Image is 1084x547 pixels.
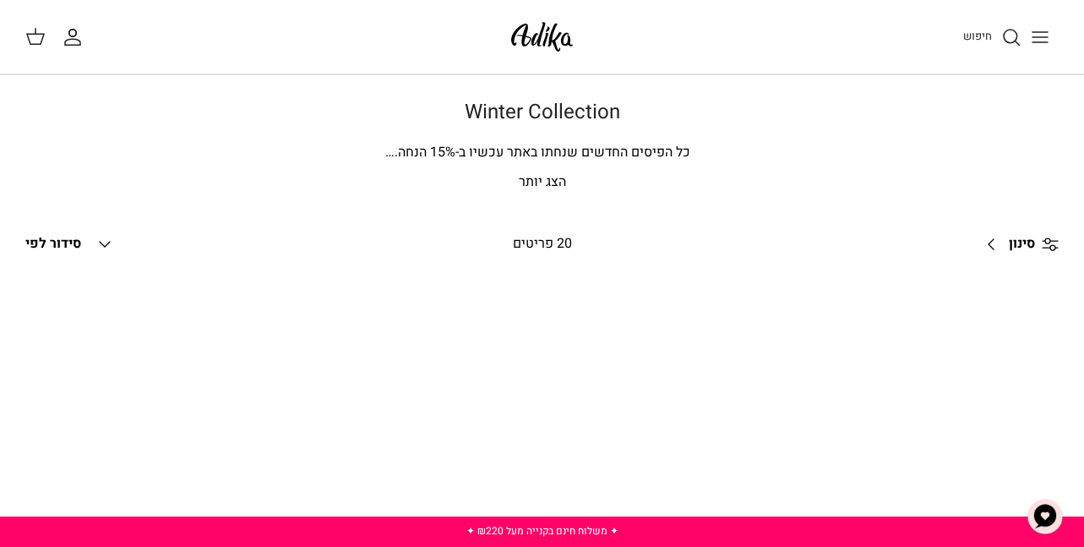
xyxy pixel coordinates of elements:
[963,27,1021,47] a: חיפוש
[975,224,1059,265] a: סינון
[963,28,992,44] span: חיפוש
[385,142,455,162] span: % הנחה.
[25,233,81,254] span: סידור לפי
[506,17,578,57] img: Adika IL
[1020,491,1070,542] button: צ'אט
[25,226,115,263] button: סידור לפי
[455,142,690,162] span: כל הפיסים החדשים שנחתו באתר עכשיו ב-
[25,101,1059,125] h1: Winter Collection
[1009,233,1035,255] span: סינון
[63,27,90,47] a: החשבון שלי
[1021,19,1059,56] button: Toggle menu
[415,233,669,255] div: 20 פריטים
[430,142,445,162] span: 15
[25,172,1059,194] p: הצג יותר
[466,523,618,539] a: ✦ משלוח חינם בקנייה מעל ₪220 ✦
